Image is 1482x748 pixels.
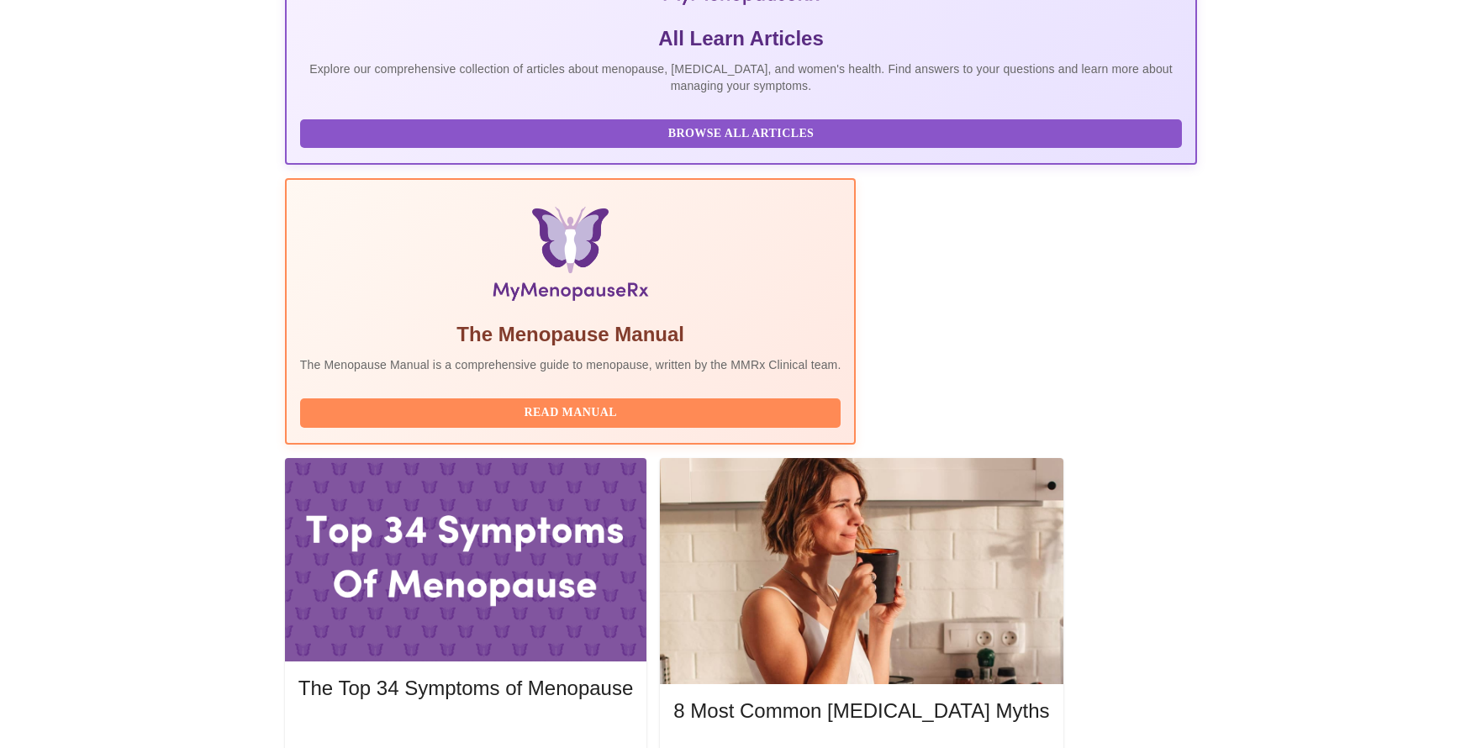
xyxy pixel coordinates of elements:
h5: 8 Most Common [MEDICAL_DATA] Myths [673,698,1049,724]
p: Explore our comprehensive collection of articles about menopause, [MEDICAL_DATA], and women's hea... [300,61,1182,94]
button: Read More [298,717,633,746]
a: Read More [298,723,637,737]
p: The Menopause Manual is a comprehensive guide to menopause, written by the MMRx Clinical team. [300,356,841,373]
h5: The Menopause Manual [300,321,841,348]
span: Read More [315,721,616,742]
span: Read Manual [317,403,825,424]
a: Browse All Articles [300,125,1186,140]
button: Browse All Articles [300,119,1182,149]
a: Read Manual [300,404,846,419]
span: Browse All Articles [317,124,1165,145]
img: Menopause Manual [386,207,755,308]
h5: All Learn Articles [300,25,1182,52]
button: Read Manual [300,398,841,428]
h5: The Top 34 Symptoms of Menopause [298,675,633,702]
